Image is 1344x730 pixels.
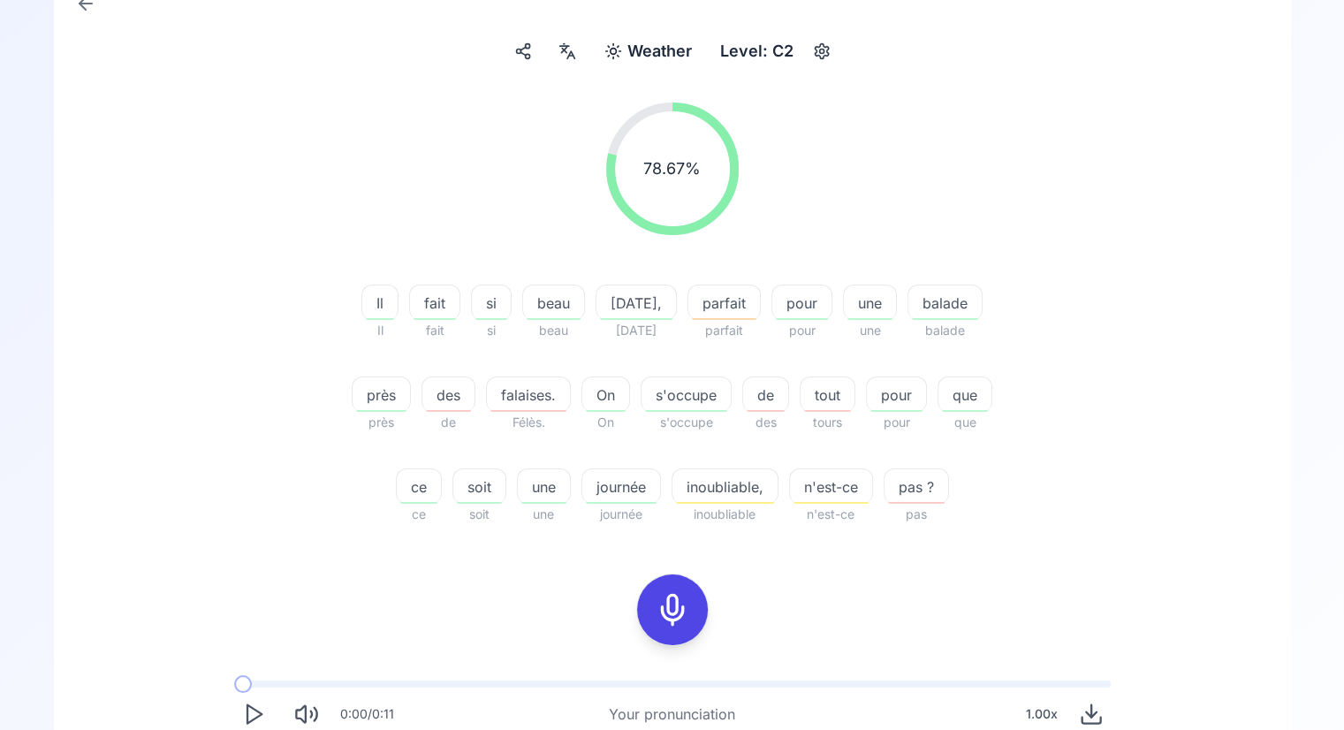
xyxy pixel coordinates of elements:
span: On [581,412,630,433]
span: tours [800,412,855,433]
button: Level: C2 [713,35,836,67]
span: soit [453,476,505,498]
span: beau [523,293,584,314]
button: des [421,376,475,412]
span: inoubliable, [672,476,778,498]
span: tout [801,384,854,406]
button: soit [452,468,506,504]
span: pour [867,384,926,406]
span: fait [409,320,460,341]
button: fait [409,285,460,320]
div: 0:00 / 0:11 [340,705,394,723]
span: Il [362,293,398,314]
button: ce [396,468,442,504]
span: balade [908,293,982,314]
span: des [422,384,475,406]
button: pour [771,285,832,320]
span: de [421,412,475,433]
span: si [472,293,511,314]
span: pour [771,320,832,341]
button: de [742,376,789,412]
button: une [843,285,897,320]
button: pas ? [884,468,949,504]
div: Your pronunciation [609,703,735,725]
span: pour [866,412,927,433]
span: ce [396,504,442,525]
span: [DATE] [596,320,677,341]
button: près [352,376,411,412]
button: On [581,376,630,412]
button: parfait [687,285,761,320]
span: près [352,412,411,433]
span: 78.67 % [643,156,701,181]
button: [DATE], [596,285,677,320]
span: balade [907,320,983,341]
span: fait [410,293,459,314]
span: s'occupe [642,384,731,406]
button: Il [361,285,399,320]
span: une [843,320,897,341]
span: parfait [687,320,761,341]
span: de [743,384,788,406]
span: inoubliable [672,504,778,525]
button: pour [866,376,927,412]
span: n'est-ce [789,504,873,525]
button: inoubliable, [672,468,778,504]
span: journée [582,476,660,498]
span: [DATE], [596,293,676,314]
span: Weather [627,39,692,64]
span: Félès. [486,412,571,433]
span: que [938,412,992,433]
span: s'occupe [641,412,732,433]
span: journée [581,504,661,525]
span: si [471,320,512,341]
span: ce [397,476,441,498]
button: que [938,376,992,412]
span: Il [361,320,399,341]
span: une [518,476,570,498]
button: balade [907,285,983,320]
span: près [353,384,410,406]
span: des [742,412,789,433]
span: que [938,384,991,406]
span: n'est-ce [790,476,872,498]
span: une [844,293,896,314]
button: Weather [597,35,699,67]
span: pas ? [885,476,948,498]
span: pour [772,293,831,314]
button: tout [800,376,855,412]
button: falaises. [486,376,571,412]
span: beau [522,320,585,341]
button: une [517,468,571,504]
button: si [471,285,512,320]
span: pas [884,504,949,525]
span: On [582,384,629,406]
button: n'est-ce [789,468,873,504]
button: beau [522,285,585,320]
span: une [517,504,571,525]
div: Level: C2 [713,35,801,67]
span: parfait [688,293,760,314]
span: soit [452,504,506,525]
button: journée [581,468,661,504]
button: s'occupe [641,376,732,412]
span: falaises. [487,384,570,406]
